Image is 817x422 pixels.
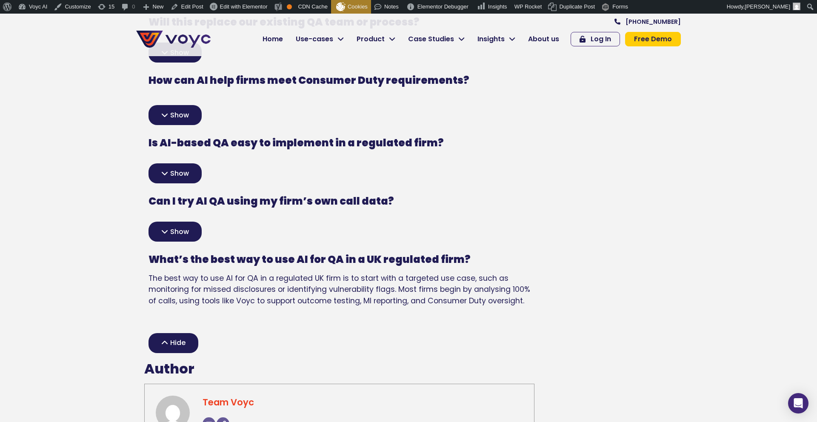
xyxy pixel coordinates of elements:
a: Case Studies [402,31,471,48]
a: Use-cases [289,31,350,48]
span: Home [263,34,283,44]
a: [PHONE_NUMBER] [614,19,681,25]
div: Show [149,163,202,183]
div: OK [287,4,292,9]
a: Product [350,31,402,48]
div: Show [149,222,202,242]
a: Log In [571,32,620,46]
b: How can AI help firms meet Consumer Duty requirements? [149,73,469,87]
span: Show [170,112,189,119]
span: Hide [170,339,186,346]
b: Is AI-based QA easy to implement in a regulated firm? [149,136,444,150]
span: Product [357,34,385,44]
span: Insights [488,3,507,10]
div: Show [149,105,202,125]
a: Home [256,31,289,48]
div: Open Intercom Messenger [788,393,808,413]
span: Insights [477,34,505,44]
h2: Author [144,361,534,377]
span: About us [528,34,559,44]
a: Insights [471,31,522,48]
span: Edit with Elementor [220,3,268,10]
span: [PHONE_NUMBER] [626,19,681,25]
b: Can I try AI QA using my firm’s own call data? [149,194,394,208]
a: Team Voyc [203,396,254,408]
span: [PERSON_NAME] [745,3,790,10]
span: Use-cases [296,34,333,44]
span: Log In [591,36,611,43]
span: Show [170,170,189,177]
div: Hide [149,333,198,353]
b: What’s the best way to use AI for QA in a UK regulated firm? [149,252,471,266]
img: voyc-full-logo [136,31,211,48]
span: The best way to use AI for QA in a regulated UK firm is to start with a targeted use case, such a... [149,273,530,306]
a: About us [522,31,566,48]
span: Case Studies [408,34,454,44]
span: Show [170,228,189,235]
a: Free Demo [625,32,681,46]
span: Free Demo [634,36,672,43]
